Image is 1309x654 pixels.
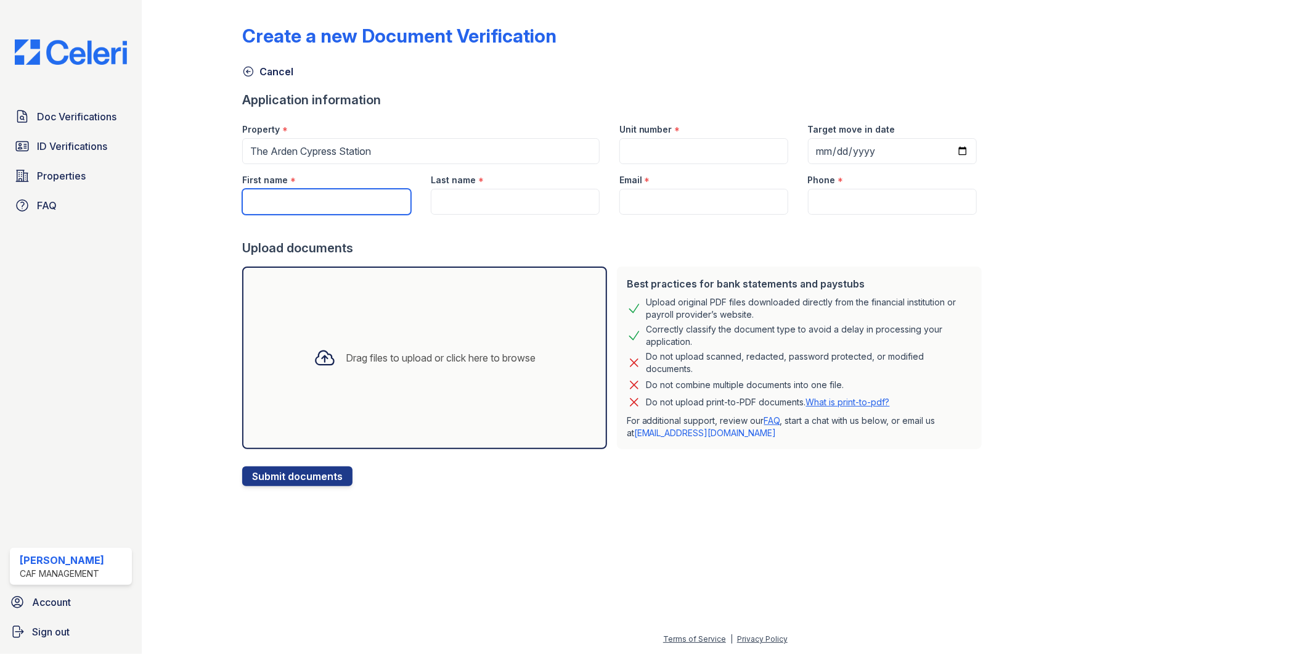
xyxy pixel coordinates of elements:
[806,397,890,407] a: What is print-to-pdf?
[10,163,132,188] a: Properties
[646,396,890,408] p: Do not upload print-to-PDF documents.
[242,239,987,257] div: Upload documents
[10,104,132,129] a: Doc Verifications
[37,198,57,213] span: FAQ
[627,415,972,439] p: For additional support, review our , start a chat with us below, or email us at
[764,415,780,426] a: FAQ
[646,323,972,348] div: Correctly classify the document type to avoid a delay in processing your application.
[242,91,987,109] div: Application information
[242,123,280,136] label: Property
[627,276,972,291] div: Best practices for bank statements and paystubs
[10,134,132,159] a: ID Verifications
[619,174,642,186] label: Email
[808,174,836,186] label: Phone
[346,350,536,365] div: Drag files to upload or click here to browse
[431,174,476,186] label: Last name
[242,25,557,47] div: Create a new Document Verification
[737,634,788,644] a: Privacy Policy
[730,634,733,644] div: |
[32,624,70,639] span: Sign out
[646,296,972,321] div: Upload original PDF files downloaded directly from the financial institution or payroll provider’...
[634,428,777,438] a: [EMAIL_ADDRESS][DOMAIN_NAME]
[808,123,895,136] label: Target move in date
[37,109,116,124] span: Doc Verifications
[20,568,104,580] div: CAF Management
[32,595,71,610] span: Account
[646,378,844,392] div: Do not combine multiple documents into one file.
[5,39,137,65] img: CE_Logo_Blue-a8612792a0a2168367f1c8372b55b34899dd931a85d93a1a3d3e32e68fde9ad4.png
[20,553,104,568] div: [PERSON_NAME]
[663,634,726,644] a: Terms of Service
[242,466,353,486] button: Submit documents
[5,590,137,615] a: Account
[242,174,288,186] label: First name
[37,168,86,183] span: Properties
[242,64,293,79] a: Cancel
[5,619,137,644] a: Sign out
[619,123,672,136] label: Unit number
[10,193,132,218] a: FAQ
[37,139,107,154] span: ID Verifications
[646,350,972,375] div: Do not upload scanned, redacted, password protected, or modified documents.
